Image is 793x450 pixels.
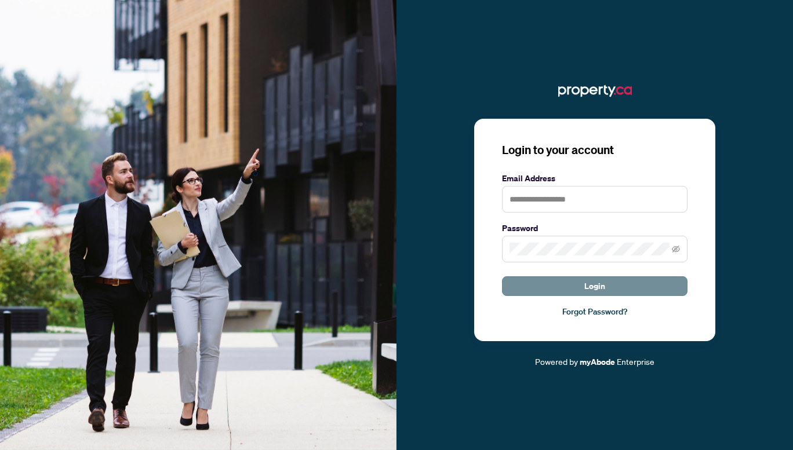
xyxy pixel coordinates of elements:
[672,245,680,253] span: eye-invisible
[535,356,578,367] span: Powered by
[502,172,687,185] label: Email Address
[558,82,632,100] img: ma-logo
[617,356,654,367] span: Enterprise
[502,305,687,318] a: Forgot Password?
[580,356,615,368] a: myAbode
[502,142,687,158] h3: Login to your account
[502,222,687,235] label: Password
[502,276,687,296] button: Login
[584,277,605,295] span: Login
